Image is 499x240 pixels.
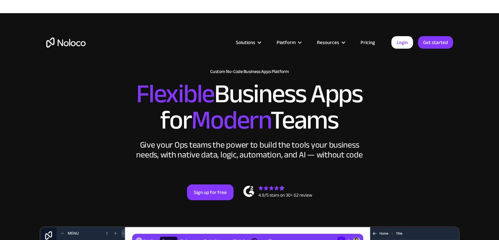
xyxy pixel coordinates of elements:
h2: Business Apps for Teams [46,81,453,133]
span: Flexible [136,69,214,118]
div: Platform [277,38,296,47]
a: Login [391,36,413,49]
div: Platform [268,38,309,47]
div: Solutions [228,38,268,47]
a: Pricing [352,38,383,47]
a: Sign up for free [187,184,234,200]
div: Resources [317,38,339,47]
div: Solutions [236,38,255,47]
div: Give your Ops teams the power to build the tools your business needs, with native data, logic, au... [135,140,364,160]
a: home [46,37,86,48]
a: Get started [418,36,453,49]
span: Modern [191,96,270,145]
div: Resources [309,38,352,47]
